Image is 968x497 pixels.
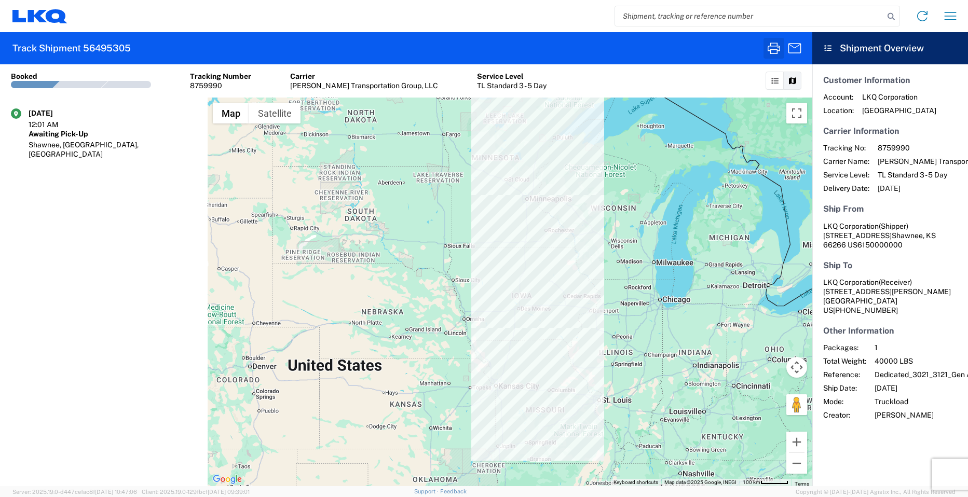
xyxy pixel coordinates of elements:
div: TL Standard 3 - 5 Day [477,81,547,90]
span: [DATE] 09:39:01 [208,489,250,495]
h5: Other Information [823,326,957,336]
header: Shipment Overview [812,32,968,64]
button: Map Scale: 100 km per 50 pixels [740,479,792,486]
a: Support [414,488,440,494]
span: LKQ Corporation [823,222,879,230]
span: LKQ Corporation [862,92,936,102]
button: Keyboard shortcuts [613,479,658,486]
span: Reference: [823,370,866,379]
button: Zoom out [786,453,807,474]
div: Service Level [477,72,547,81]
h5: Ship To [823,260,957,270]
address: Shawnee, KS 66266 US [823,222,957,250]
span: Total Weight: [823,356,866,366]
span: [STREET_ADDRESS] [823,231,892,240]
a: Feedback [440,488,467,494]
div: Booked [11,72,37,81]
span: Map data ©2025 Google, INEGI [664,479,737,485]
span: Ship Date: [823,383,866,393]
button: Toggle fullscreen view [786,103,807,123]
button: Show satellite imagery [249,103,301,123]
div: 12:01 AM [29,120,80,129]
div: Awaiting Pick-Up [29,129,197,139]
address: [PERSON_NAME][GEOGRAPHIC_DATA] US [823,278,957,315]
img: Google [210,473,244,486]
span: (Shipper) [879,222,908,230]
span: 6150000000 [857,241,903,249]
span: Service Level: [823,170,869,180]
span: [PHONE_NUMBER] [833,306,898,314]
span: Location: [823,106,854,115]
button: Show street map [213,103,249,123]
div: [PERSON_NAME] Transportation Group, LLC [290,81,438,90]
a: Open this area in Google Maps (opens a new window) [210,473,244,486]
a: Terms [795,481,809,487]
h5: Carrier Information [823,126,957,136]
span: Copyright © [DATE]-[DATE] Agistix Inc., All Rights Reserved [796,487,956,496]
span: Creator: [823,410,866,420]
div: Carrier [290,72,438,81]
div: Shawnee, [GEOGRAPHIC_DATA], [GEOGRAPHIC_DATA] [29,140,197,159]
span: 100 km [743,479,760,485]
h2: Track Shipment 56495305 [12,42,131,54]
button: Zoom in [786,432,807,452]
button: Drag Pegman onto the map to open Street View [786,394,807,415]
div: 8759990 [190,81,251,90]
span: Delivery Date: [823,184,869,193]
div: [DATE] [29,108,80,118]
span: LKQ Corporation [STREET_ADDRESS] [823,278,912,296]
span: Carrier Name: [823,157,869,166]
h5: Ship From [823,204,957,214]
span: [DATE] 10:47:06 [95,489,137,495]
span: Tracking No: [823,143,869,153]
button: Map camera controls [786,357,807,378]
div: Tracking Number [190,72,251,81]
span: (Receiver) [879,278,912,286]
h5: Customer Information [823,75,957,85]
span: Server: 2025.19.0-d447cefac8f [12,489,137,495]
span: Packages: [823,343,866,352]
span: Mode: [823,397,866,406]
span: Client: 2025.19.0-129fbcf [142,489,250,495]
span: Account: [823,92,854,102]
span: [GEOGRAPHIC_DATA] [862,106,936,115]
input: Shipment, tracking or reference number [615,6,884,26]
